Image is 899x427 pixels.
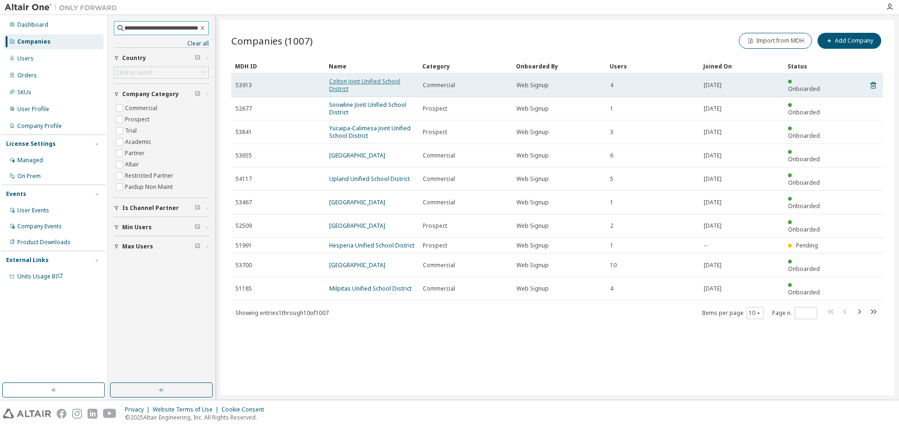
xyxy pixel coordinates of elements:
[704,175,722,183] span: [DATE]
[236,222,252,230] span: 52509
[704,82,722,89] span: [DATE]
[236,199,252,206] span: 53467
[125,413,270,421] p: © 2025 Altair Engineering, Inc. All Rights Reserved.
[236,82,252,89] span: 53913
[236,309,329,317] span: Showing entries 1 through 10 of 1007
[788,132,820,140] span: Onboarded
[329,77,400,93] a: Colton Joint Unified School District
[17,89,31,96] div: SKUs
[788,225,820,233] span: Onboarded
[236,242,252,249] span: 51991
[610,262,617,269] span: 10
[788,108,820,116] span: Onboarded
[114,40,209,47] a: Clear all
[704,242,707,249] span: --
[788,85,820,93] span: Onboarded
[788,202,820,210] span: Onboarded
[329,59,415,74] div: Name
[329,241,414,249] a: Hesperia Unified School District
[788,59,827,74] div: Status
[17,207,49,214] div: User Events
[3,409,51,419] img: altair_logo.svg
[122,204,179,212] span: Is Channel Partner
[236,262,252,269] span: 53700
[610,152,613,159] span: 6
[516,285,549,292] span: Web Signup
[125,181,175,193] label: Paidup Non Maint
[125,406,153,413] div: Privacy
[704,128,722,136] span: [DATE]
[329,261,385,269] a: [GEOGRAPHIC_DATA]
[17,239,71,246] div: Product Downloads
[329,124,411,140] a: Yucaipa-Calimesa Joint Unified School District
[17,157,43,164] div: Managed
[6,190,26,198] div: Events
[610,242,613,249] span: 1
[114,84,209,105] button: Company Category
[610,175,613,183] span: 5
[423,285,455,292] span: Commercial
[610,82,613,89] span: 4
[72,409,82,419] img: instagram.svg
[423,242,447,249] span: Prospect
[125,136,153,148] label: Academic
[114,198,209,218] button: Is Channel Partner
[516,262,549,269] span: Web Signup
[122,90,179,98] span: Company Category
[516,175,549,183] span: Web Signup
[125,159,141,170] label: Altair
[749,309,761,317] button: 10
[772,307,817,319] span: Page n.
[329,285,412,292] a: Milpitas Unified School District
[423,175,455,183] span: Commercial
[516,128,549,136] span: Web Signup
[423,199,455,206] span: Commercial
[516,105,549,112] span: Web Signup
[125,125,139,136] label: Trial
[704,105,722,112] span: [DATE]
[329,101,406,116] a: Snowline Joint Unified School District
[153,406,221,413] div: Website Terms of Use
[125,148,147,159] label: Partner
[610,199,613,206] span: 1
[114,217,209,238] button: Min Users
[236,175,252,183] span: 54117
[17,72,37,79] div: Orders
[114,67,208,78] div: Click to select
[236,152,252,159] span: 53655
[516,82,549,89] span: Web Signup
[704,199,722,206] span: [DATE]
[221,406,270,413] div: Cookie Consent
[788,179,820,187] span: Onboarded
[704,222,722,230] span: [DATE]
[516,242,549,249] span: Web Signup
[329,151,385,159] a: [GEOGRAPHIC_DATA]
[17,21,48,29] div: Dashboard
[423,105,447,112] span: Prospect
[423,152,455,159] span: Commercial
[231,34,313,47] span: Companies (1007)
[788,265,820,273] span: Onboarded
[739,33,812,49] button: Import from MDH
[195,243,200,250] span: Clear filter
[610,285,613,292] span: 4
[235,59,321,74] div: MDH ID
[236,105,252,112] span: 52677
[57,409,66,419] img: facebook.svg
[6,140,56,148] div: License Settings
[610,128,613,136] span: 3
[702,307,764,319] span: Items per page
[17,172,41,180] div: On Prem
[422,59,508,74] div: Category
[703,59,780,74] div: Joined On
[125,114,151,125] label: Prospect
[17,55,34,62] div: Users
[516,222,549,230] span: Web Signup
[423,222,447,230] span: Prospect
[329,198,385,206] a: [GEOGRAPHIC_DATA]
[17,105,49,113] div: User Profile
[516,199,549,206] span: Web Signup
[195,204,200,212] span: Clear filter
[329,175,410,183] a: Upland Unified School District
[236,128,252,136] span: 53841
